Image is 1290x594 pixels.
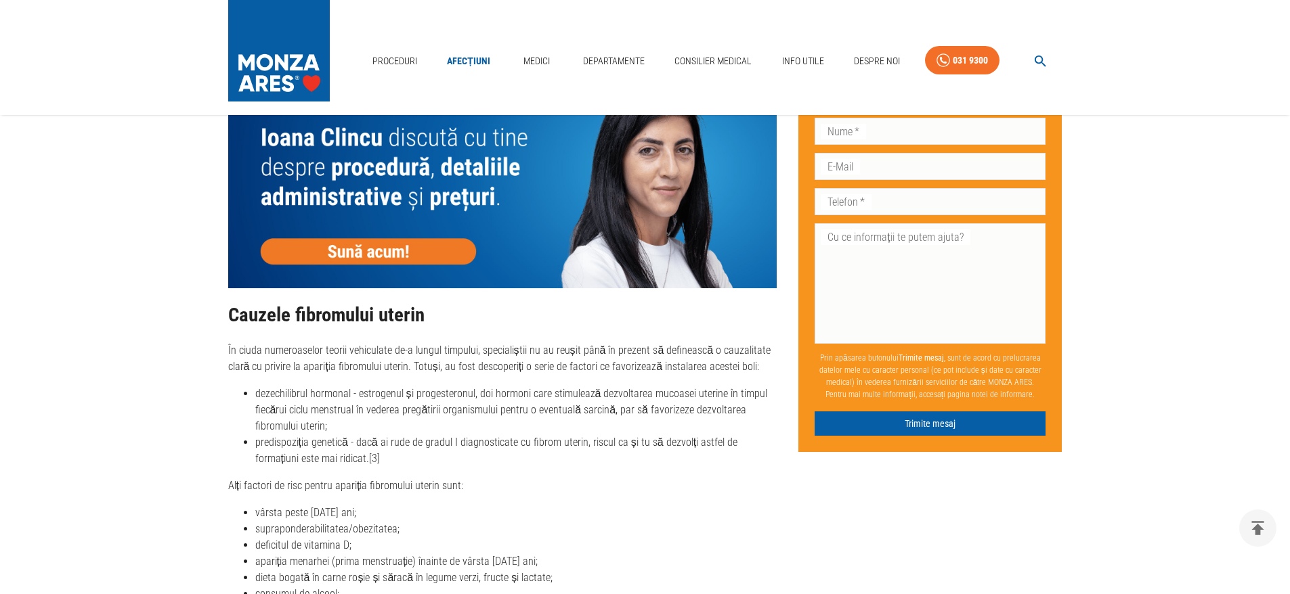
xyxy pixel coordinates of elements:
li: dieta bogată în carne roșie și săracă în legume verzi, fructe și lactate; [255,570,777,586]
a: Medici [515,47,558,75]
li: supraponderabilitatea/obezitatea; [255,521,777,537]
button: delete [1239,509,1276,547]
a: Consilier Medical [669,47,757,75]
a: Proceduri [367,47,423,75]
div: 031 9300 [953,52,988,69]
li: deficitul de vitamina D; [255,537,777,553]
p: În ciuda numeroaselor teorii vehiculate de-a lungul timpului, specialiștii nu au reușit până în p... [228,342,777,375]
h2: Cauzele fibromului uterin [228,304,777,326]
a: 031 9300 [925,46,999,75]
li: dezechilibrul hormonal - estrogenul și progesteronul, doi hormoni care stimulează dezvoltarea muc... [255,386,777,434]
button: Trimite mesaj [815,411,1046,436]
a: Afecțiuni [442,47,496,75]
li: vârsta peste [DATE] ani; [255,505,777,521]
li: predispoziția genetică - dacă ai rude de gradul I diagnosticate cu fibrom uterin, riscul ca și tu... [255,434,777,467]
li: apariția menarhei (prima menstruație) înainte de vârsta [DATE] ani; [255,553,777,570]
b: Trimite mesaj [899,353,944,363]
a: Info Utile [777,47,830,75]
p: Prin apăsarea butonului , sunt de acord cu prelucrarea datelor mele cu caracter personal (ce pot ... [815,346,1046,406]
p: Alți factori de risc pentru apariția fibromului uterin sunt: [228,478,777,494]
img: null [228,69,777,288]
a: Despre Noi [848,47,905,75]
a: Departamente [578,47,650,75]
